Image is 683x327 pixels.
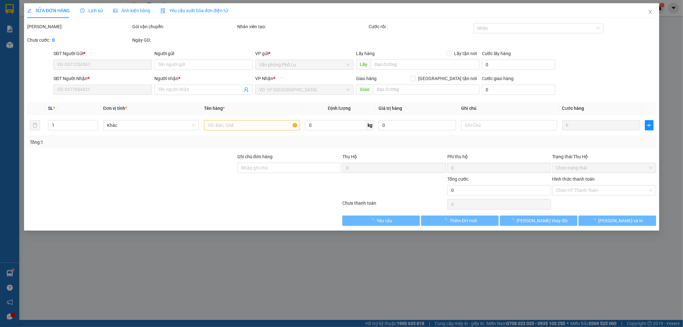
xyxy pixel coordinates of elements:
div: SĐT Người Nhận [53,75,152,82]
span: loading [509,218,516,223]
span: kg [367,120,373,130]
span: [PERSON_NAME] thay đổi [516,217,568,224]
input: Dọc đường [370,59,479,69]
div: Trạng thái Thu Hộ [552,153,656,160]
span: user-add [244,87,249,92]
span: SỬA ĐƠN HÀNG [27,8,70,13]
span: loading [443,218,450,223]
span: plus [645,123,653,128]
span: clock-circle [80,8,85,13]
span: Yêu cầu [377,217,392,224]
input: Ghi chú đơn hàng [237,163,341,173]
span: Ảnh kiện hàng [113,8,150,13]
div: Phí thu hộ [447,153,551,163]
div: Chưa thanh toán [342,200,447,211]
span: Giao hàng [356,76,376,81]
label: Cước giao hàng [482,76,514,81]
span: Lấy tận nơi [451,50,479,57]
div: Cước rồi : [368,23,472,30]
span: Đơn vị tính [103,106,127,111]
label: Cước lấy hàng [482,51,511,56]
span: Lịch sử [80,8,103,13]
span: Lấy hàng [356,51,374,56]
span: loading [591,218,598,223]
button: delete [30,120,40,130]
span: Yêu cầu xuất hóa đơn điện tử [160,8,228,13]
b: 0 [52,37,55,43]
span: picture [113,8,118,13]
input: VD: Bàn, Ghế [204,120,300,130]
div: Nhân viên tạo: [237,23,367,30]
input: Ghi Chú [461,120,557,130]
span: SL [48,106,53,111]
button: [PERSON_NAME] thay đổi [500,216,577,226]
button: [PERSON_NAME] và In [578,216,656,226]
div: Chưa cước : [27,37,131,44]
span: Tổng cước [447,176,468,182]
div: Tổng: 1 [30,139,264,146]
div: SĐT Người Gửi [53,50,152,57]
span: Văn phòng Phố Lu [259,60,350,69]
span: edit [27,8,32,13]
label: Ghi chú đơn hàng [237,154,272,159]
button: Yêu cầu [342,216,420,226]
span: [GEOGRAPHIC_DATA] tận nơi [416,75,479,82]
div: Ngày GD: [132,37,236,44]
input: 0 [562,120,639,130]
span: Tên hàng [204,106,225,111]
span: Định lượng [328,106,351,111]
span: VP Nhận [255,76,273,81]
div: Gói vận chuyển: [132,23,236,30]
div: Người gửi [154,50,253,57]
button: Thêm ĐH mới [421,216,498,226]
span: Thêm ĐH mới [450,217,477,224]
span: Chọn trạng thái [556,163,652,173]
input: Cước lấy hàng [482,60,555,70]
label: Hình thức thanh toán [552,176,595,182]
div: [PERSON_NAME]: [27,23,131,30]
th: Ghi chú [459,102,559,115]
img: icon [160,8,166,13]
div: VP gửi [255,50,354,57]
span: Lấy [356,59,370,69]
span: Khác [107,120,195,130]
div: Người nhận [154,75,253,82]
span: Giá trị hàng [378,106,402,111]
span: Giao [356,84,373,94]
button: plus [645,120,653,130]
input: Dọc đường [373,84,479,94]
span: close [647,9,653,14]
span: Cước hàng [562,106,584,111]
button: Close [641,3,659,21]
span: loading [370,218,377,223]
span: [PERSON_NAME] và In [598,217,643,224]
span: Thu Hộ [342,154,357,159]
input: Cước giao hàng [482,85,555,95]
